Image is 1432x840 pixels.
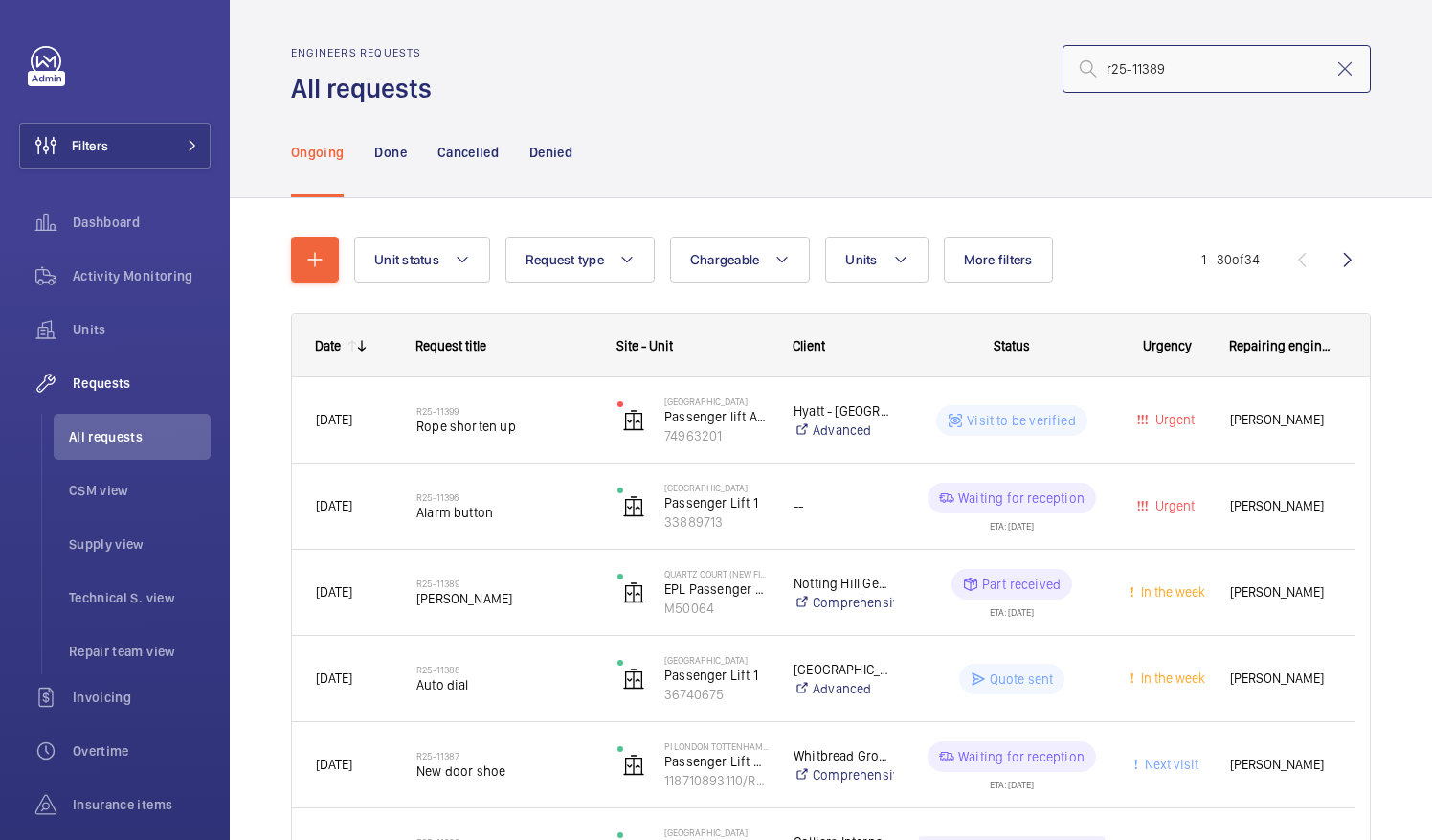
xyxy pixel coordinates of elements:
[670,237,811,283] button: Chargeable
[69,427,211,446] span: All requests
[416,761,593,781] span: New door shoe
[1230,668,1331,690] span: [PERSON_NAME]
[374,252,439,267] span: Unit status
[69,588,211,607] span: Technical S. view
[1137,584,1205,600] span: In the week
[72,136,108,155] span: Filters
[664,599,769,618] p: M50064
[958,747,1085,766] p: Waiting for reception
[316,584,352,600] span: [DATE]
[990,670,1054,689] p: Quote sent
[794,420,894,440] a: Advanced
[69,481,211,500] span: CSM view
[1141,757,1198,772] span: Next visit
[416,503,593,522] span: Alarm button
[990,772,1034,789] div: ETA: [DATE]
[622,409,645,432] img: elevator.svg
[664,482,769,493] p: [GEOGRAPHIC_DATA]
[73,688,211,707] span: Invoicing
[416,578,593,589] h2: R25-11389
[664,740,769,752] p: PI London Tottenham [PERSON_NAME]
[316,757,352,772] span: [DATE]
[316,670,352,686] span: [DATE]
[622,495,645,518] img: elevator.svg
[291,46,443,59] h2: Engineers requests
[845,252,877,267] span: Units
[1230,495,1331,517] span: [PERSON_NAME]
[416,589,593,608] span: [PERSON_NAME]
[964,252,1033,267] span: More filters
[664,568,769,579] p: Quartz Court (new Fieldways)
[622,668,645,691] img: elevator.svg
[73,741,211,761] span: Overtime
[990,513,1034,531] div: ETA: [DATE]
[622,754,645,777] img: elevator.svg
[794,679,894,698] a: Advanced
[1230,754,1331,776] span: [PERSON_NAME]
[990,600,1034,617] div: ETA: [DATE]
[794,746,894,765] p: Whitbread Group PLC
[1229,338,1332,353] span: Repairing engineer
[416,675,593,694] span: Auto dial
[616,338,673,353] span: Site - Unit
[69,642,211,661] span: Repair team view
[19,123,211,169] button: Filters
[664,666,769,685] p: Passenger Lift 1
[415,338,486,353] span: Request title
[73,266,211,285] span: Activity Monitoring
[1152,412,1195,427] span: Urgent
[526,252,604,267] span: Request type
[1230,581,1331,603] span: [PERSON_NAME]
[416,417,593,436] span: Rope shorten up
[316,412,352,427] span: [DATE]
[982,575,1061,594] p: Part received
[794,495,894,517] div: --
[664,579,769,599] p: EPL Passenger Lift
[793,338,825,353] span: Client
[1143,338,1192,353] span: Urgency
[416,750,593,761] h2: R25-11387
[994,338,1030,353] span: Status
[316,498,352,513] span: [DATE]
[622,581,645,604] img: elevator.svg
[437,143,499,162] p: Cancelled
[354,237,490,283] button: Unit status
[794,593,894,612] a: Comprehensive
[291,71,443,106] h1: All requests
[73,374,211,393] span: Requests
[825,237,928,283] button: Units
[1063,45,1371,93] input: Search by request number or quote number
[794,401,894,420] p: Hyatt - [GEOGRAPHIC_DATA]
[967,411,1076,430] p: Visit to be verified
[315,338,341,353] div: Date
[794,765,894,784] a: Comprehensive
[690,252,760,267] span: Chargeable
[1232,252,1244,267] span: of
[664,827,769,838] p: [GEOGRAPHIC_DATA]
[416,491,593,503] h2: R25-11396
[958,488,1085,508] p: Waiting for reception
[1137,670,1205,686] span: In the week
[664,407,769,426] p: Passenger lift A left side
[73,320,211,339] span: Units
[664,426,769,445] p: 74963201
[505,237,655,283] button: Request type
[794,660,894,679] p: [GEOGRAPHIC_DATA]
[664,512,769,532] p: 33889713
[416,405,593,417] h2: R25-11399
[374,143,406,162] p: Done
[664,493,769,512] p: Passenger Lift 1
[794,574,894,593] p: Notting Hill Genesis
[69,534,211,554] span: Supply view
[664,771,769,790] p: 118710893110/RC36771
[529,143,572,162] p: Denied
[416,664,593,675] h2: R25-11388
[1152,498,1195,513] span: Urgent
[664,685,769,704] p: 36740675
[944,237,1053,283] button: More filters
[291,143,344,162] p: Ongoing
[1201,253,1260,266] span: 1 - 30 34
[73,213,211,232] span: Dashboard
[1230,409,1331,431] span: [PERSON_NAME]
[664,396,769,407] p: [GEOGRAPHIC_DATA]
